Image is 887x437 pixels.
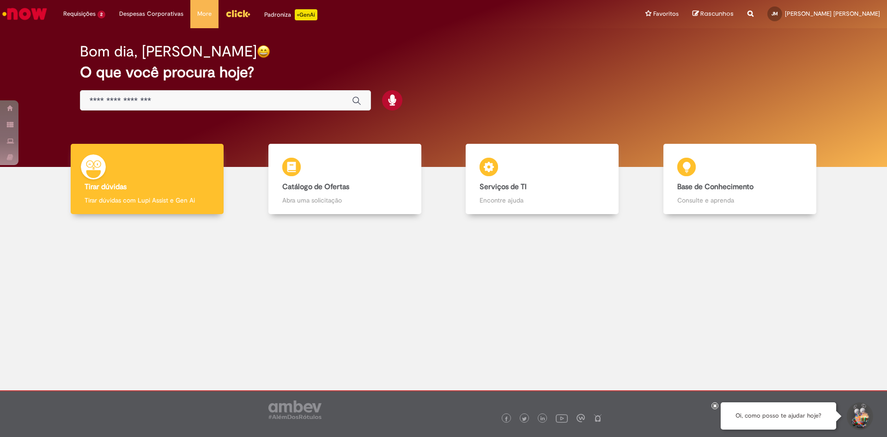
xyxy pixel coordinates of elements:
h2: O que você procura hoje? [80,64,808,80]
p: Abra uma solicitação [282,196,407,205]
a: Rascunhos [693,10,734,18]
img: logo_footer_facebook.png [504,417,509,421]
p: Encontre ajuda [480,196,605,205]
img: logo_footer_linkedin.png [541,416,545,422]
img: logo_footer_youtube.png [556,412,568,424]
span: [PERSON_NAME] [PERSON_NAME] [785,10,880,18]
img: happy-face.png [257,45,270,58]
b: Base de Conhecimento [677,182,753,191]
p: Tirar dúvidas com Lupi Assist e Gen Ai [85,196,210,205]
b: Tirar dúvidas [85,182,127,191]
span: Rascunhos [700,9,734,18]
p: +GenAi [295,9,317,20]
img: logo_footer_workplace.png [577,414,585,422]
img: logo_footer_naosei.png [594,414,602,422]
a: Tirar dúvidas Tirar dúvidas com Lupi Assist e Gen Ai [49,144,246,215]
img: logo_footer_ambev_rotulo_gray.png [268,400,322,419]
a: Serviços de TI Encontre ajuda [443,144,641,215]
span: JM [772,11,778,17]
a: Base de Conhecimento Consulte e aprenda [641,144,839,215]
h2: Bom dia, [PERSON_NAME] [80,43,257,60]
a: Catálogo de Ofertas Abra uma solicitação [246,144,444,215]
span: 2 [97,11,105,18]
img: logo_footer_twitter.png [522,417,527,421]
div: Padroniza [264,9,317,20]
button: Iniciar Conversa de Suporte [845,402,873,430]
b: Catálogo de Ofertas [282,182,349,191]
div: Oi, como posso te ajudar hoje? [721,402,836,430]
span: Requisições [63,9,96,18]
img: click_logo_yellow_360x200.png [225,6,250,20]
span: Favoritos [653,9,679,18]
img: ServiceNow [1,5,49,23]
span: Despesas Corporativas [119,9,183,18]
b: Serviços de TI [480,182,527,191]
span: More [197,9,212,18]
p: Consulte e aprenda [677,196,802,205]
